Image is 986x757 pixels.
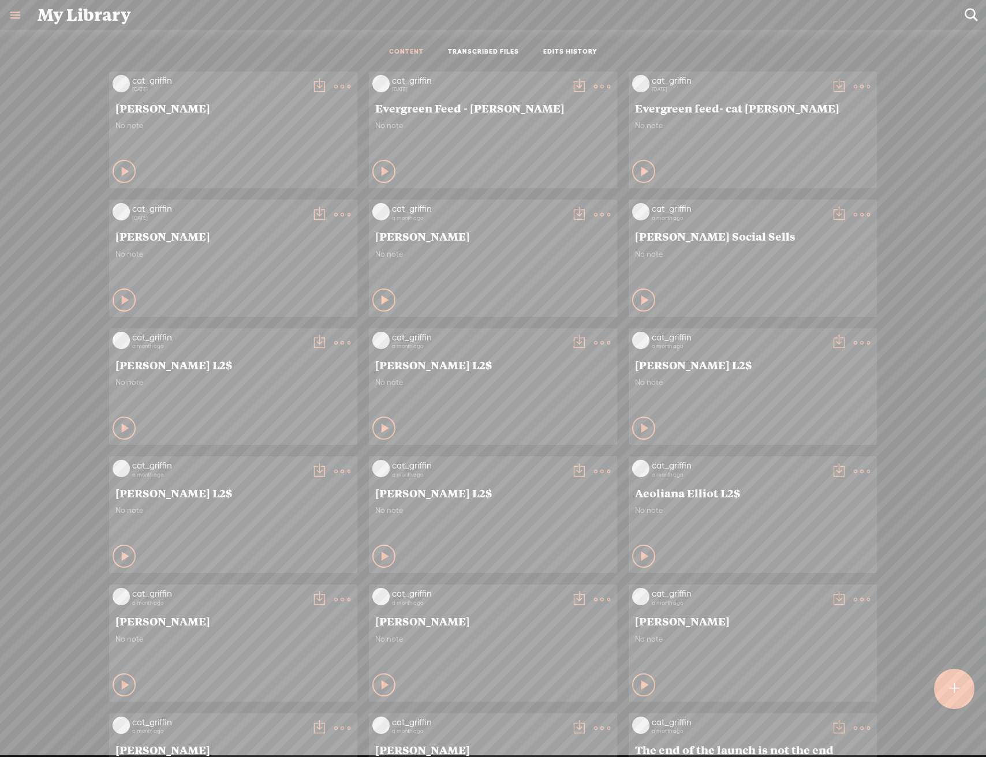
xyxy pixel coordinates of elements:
span: [PERSON_NAME] L2$ [115,486,351,500]
div: a month ago [392,599,565,606]
div: a month ago [132,599,305,606]
span: No note [635,377,871,387]
span: [PERSON_NAME] L2$ [375,358,611,372]
span: [PERSON_NAME] [375,614,611,628]
div: cat_griffin [132,588,305,599]
div: [DATE] [132,215,305,222]
span: [PERSON_NAME] [635,614,871,628]
div: cat_griffin [392,588,565,599]
div: [DATE] [392,86,565,93]
img: videoLoading.png [632,332,649,349]
div: a month ago [132,728,305,734]
div: cat_griffin [132,203,305,215]
span: [PERSON_NAME] L2$ [635,358,871,372]
div: a month ago [652,471,825,478]
span: No note [115,249,351,259]
span: [PERSON_NAME] [375,229,611,243]
a: TRANSCRIBED FILES [448,47,519,57]
img: videoLoading.png [372,332,390,349]
span: No note [115,505,351,515]
span: No note [375,377,611,387]
span: No note [375,121,611,130]
a: EDITS HISTORY [543,47,597,57]
div: cat_griffin [652,203,825,215]
div: cat_griffin [392,75,565,87]
img: videoLoading.png [632,717,649,734]
img: videoLoading.png [632,75,649,92]
span: No note [635,249,871,259]
span: No note [115,634,351,644]
span: [PERSON_NAME] L2$ [115,358,351,372]
div: cat_griffin [652,75,825,87]
div: cat_griffin [132,75,305,87]
img: videoLoading.png [113,75,130,92]
span: No note [115,377,351,387]
span: [PERSON_NAME] [115,614,351,628]
div: cat_griffin [652,332,825,343]
img: videoLoading.png [372,203,390,220]
img: videoLoading.png [113,588,130,605]
div: cat_griffin [652,588,825,599]
span: Evergreen Feed - [PERSON_NAME] [375,101,611,115]
span: Aeoliana Elliot L2$ [635,486,871,500]
img: videoLoading.png [372,460,390,477]
div: cat_griffin [392,460,565,471]
span: [PERSON_NAME] L2$ [375,486,611,500]
div: cat_griffin [392,203,565,215]
div: a month ago [132,471,305,478]
img: videoLoading.png [372,75,390,92]
div: cat_griffin [652,460,825,471]
div: a month ago [392,728,565,734]
span: [PERSON_NAME] [375,743,611,756]
img: videoLoading.png [632,203,649,220]
span: [PERSON_NAME] [115,229,351,243]
div: a month ago [392,471,565,478]
span: No note [375,634,611,644]
div: cat_griffin [132,717,305,728]
a: CONTENT [389,47,424,57]
img: videoLoading.png [372,588,390,605]
span: No note [635,121,871,130]
span: The end of the launch is not the end [635,743,871,756]
div: [DATE] [132,86,305,93]
span: [PERSON_NAME] [115,101,351,115]
div: cat_griffin [392,332,565,343]
img: videoLoading.png [632,588,649,605]
img: videoLoading.png [113,203,130,220]
div: a month ago [652,599,825,606]
img: videoLoading.png [632,460,649,477]
span: Evergreen feed- cat [PERSON_NAME] [635,101,871,115]
span: [PERSON_NAME] Social Sells [635,229,871,243]
div: a month ago [132,343,305,350]
img: videoLoading.png [372,717,390,734]
div: cat_griffin [652,717,825,728]
span: No note [635,505,871,515]
span: No note [375,249,611,259]
div: a month ago [392,215,565,222]
span: No note [115,121,351,130]
span: [PERSON_NAME] [115,743,351,756]
div: cat_griffin [132,332,305,343]
div: a month ago [652,728,825,734]
div: [DATE] [652,86,825,93]
div: cat_griffin [392,717,565,728]
div: a month ago [652,215,825,222]
span: No note [375,505,611,515]
div: cat_griffin [132,460,305,471]
img: videoLoading.png [113,717,130,734]
div: a month ago [652,343,825,350]
span: No note [635,634,871,644]
img: videoLoading.png [113,332,130,349]
div: a month ago [392,343,565,350]
img: videoLoading.png [113,460,130,477]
